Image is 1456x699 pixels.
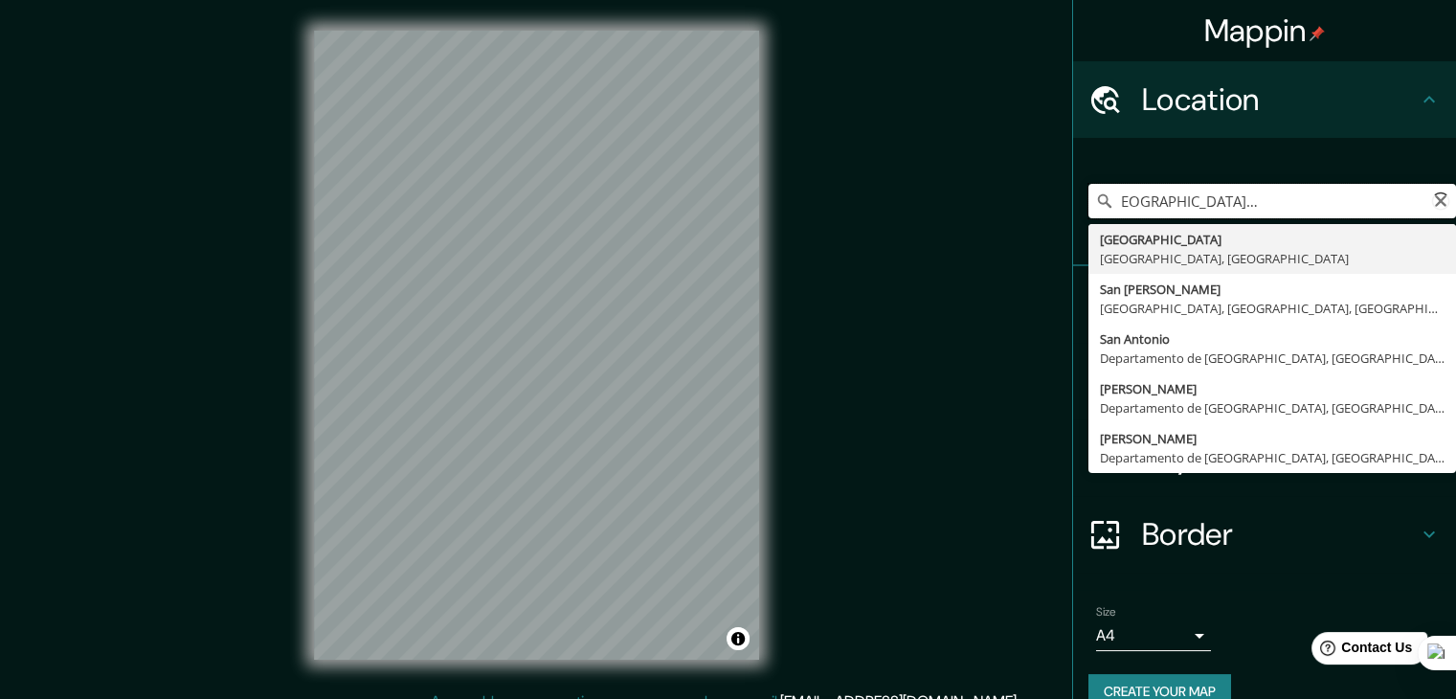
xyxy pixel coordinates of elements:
[314,31,759,660] canvas: Map
[1100,299,1445,318] div: [GEOGRAPHIC_DATA], [GEOGRAPHIC_DATA], [GEOGRAPHIC_DATA]
[1073,496,1456,573] div: Border
[1286,624,1435,678] iframe: Help widget launcher
[1073,343,1456,419] div: Style
[1088,184,1456,218] input: Pick your city or area
[1073,61,1456,138] div: Location
[1096,604,1116,620] label: Size
[1100,448,1445,467] div: Departamento de [GEOGRAPHIC_DATA], [GEOGRAPHIC_DATA]
[1100,329,1445,349] div: San Antonio
[1142,515,1418,553] h4: Border
[1204,11,1326,50] h4: Mappin
[727,627,750,650] button: Toggle attribution
[1096,620,1211,651] div: A4
[1100,280,1445,299] div: San [PERSON_NAME]
[1100,349,1445,368] div: Departamento de [GEOGRAPHIC_DATA], [GEOGRAPHIC_DATA]
[1073,419,1456,496] div: Layout
[1142,439,1418,477] h4: Layout
[1310,26,1325,41] img: pin-icon.png
[1100,249,1445,268] div: [GEOGRAPHIC_DATA], [GEOGRAPHIC_DATA]
[1100,429,1445,448] div: [PERSON_NAME]
[1100,230,1445,249] div: [GEOGRAPHIC_DATA]
[1073,266,1456,343] div: Pins
[1100,379,1445,398] div: [PERSON_NAME]
[1100,398,1445,417] div: Departamento de [GEOGRAPHIC_DATA], [GEOGRAPHIC_DATA]
[1142,80,1418,119] h4: Location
